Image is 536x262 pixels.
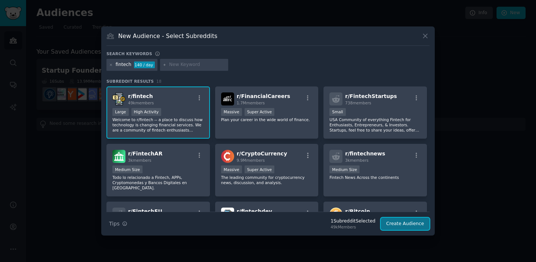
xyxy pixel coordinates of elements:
span: r/ FinancialCareers [237,93,290,99]
div: Super Active [245,108,275,116]
img: fintechdev [221,208,234,221]
span: r/ FintechStartups [345,93,397,99]
span: 49k members [128,101,154,105]
span: r/ fintech [128,93,153,99]
div: Small [329,108,345,116]
div: Super Active [245,165,275,173]
span: r/ fintechnews [345,151,385,157]
span: 3k members [345,158,368,162]
span: r/ CryptoCurrency [237,151,287,157]
h3: New Audience - Select Subreddits [118,32,217,40]
span: 1.7M members [237,101,265,105]
p: USA Community of everything Fintech for Enthusiasts, Entrepreneurs, & Investors. Startups, feel f... [329,117,421,133]
div: Medium Size [329,165,360,173]
div: Medium Size [112,165,143,173]
div: Massive [221,165,242,173]
div: High Activity [131,108,162,116]
h3: Search keywords [106,51,152,56]
p: Plan your career in the wide world of finance. [221,117,313,122]
span: Tips [109,220,119,228]
div: Massive [221,108,242,116]
button: Create Audience [381,218,430,230]
img: CryptoCurrency [221,150,234,163]
div: Large [112,108,129,116]
button: Tips [106,217,130,230]
p: Todo lo relacionado a Fintech, APPs, Cryptomonedas y Bancos Digitales en [GEOGRAPHIC_DATA]. [112,175,204,190]
span: r/ fintechdev [237,208,272,214]
span: 9.9M members [237,158,265,162]
span: 738 members [345,101,371,105]
div: 49k Members [331,224,375,230]
span: r/ FintechEU [128,208,162,214]
img: FintechAR [112,150,125,163]
span: 18 [156,79,162,83]
p: The leading community for cryptocurrency news, discussion, and analysis. [221,175,313,185]
div: 1 Subreddit Selected [331,218,375,225]
span: r/ Bitcoin [345,208,370,214]
span: r/ FintechAR [128,151,162,157]
img: fintech [112,92,125,105]
img: Bitcoin [329,208,342,221]
span: 3k members [128,158,151,162]
p: Fintech News Across the continents [329,175,421,180]
img: FinancialCareers [221,92,234,105]
p: Welcome to r/fintech -- a place to discuss how technology is changing financial services. We are ... [112,117,204,133]
div: fintech [116,61,131,68]
input: New Keyword [169,61,226,68]
span: Subreddit Results [106,79,154,84]
div: 140 / day [134,61,155,68]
